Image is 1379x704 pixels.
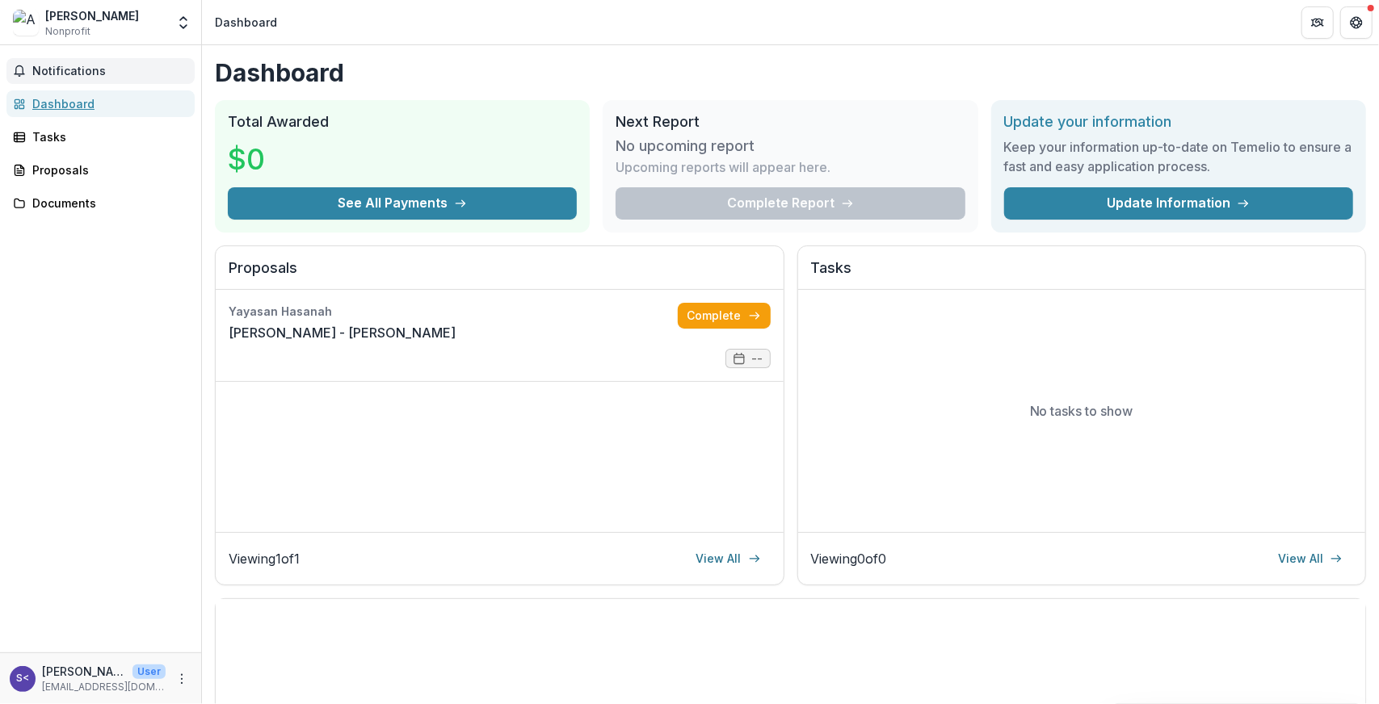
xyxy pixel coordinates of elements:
span: Nonprofit [45,24,90,39]
h2: Total Awarded [228,113,577,131]
button: See All Payments [228,187,577,220]
h3: Keep your information up-to-date on Temelio to ensure a fast and easy application process. [1004,137,1353,176]
a: [PERSON_NAME] - [PERSON_NAME] [229,323,456,342]
div: Dashboard [215,14,277,31]
p: Upcoming reports will appear here. [616,157,830,177]
span: Notifications [32,65,188,78]
h3: $0 [228,137,349,181]
p: Viewing 1 of 1 [229,549,300,568]
p: [PERSON_NAME] <[EMAIL_ADDRESS][DOMAIN_NAME]> [42,663,126,680]
a: Proposals [6,157,195,183]
button: Partners [1301,6,1334,39]
a: Documents [6,190,195,216]
a: View All [1268,546,1352,572]
p: Viewing 0 of 0 [811,549,887,568]
h1: Dashboard [215,58,1366,87]
h2: Update your information [1004,113,1353,131]
div: Documents [32,195,182,212]
nav: breadcrumb [208,10,284,34]
h2: Proposals [229,259,771,290]
div: [PERSON_NAME] [45,7,139,24]
h3: No upcoming report [616,137,755,155]
p: User [132,664,166,679]
button: Get Help [1340,6,1373,39]
div: Tasks [32,128,182,145]
button: Open entity switcher [172,6,195,39]
p: No tasks to show [1030,401,1133,421]
a: Complete [678,303,771,329]
h2: Tasks [811,259,1353,290]
a: Tasks [6,124,195,150]
div: Dashboard [32,95,182,112]
button: Notifications [6,58,195,84]
a: Update Information [1004,187,1353,220]
div: Proposals [32,161,182,178]
a: Dashboard [6,90,195,117]
div: Samihah Ibrahim <abrahamventure23@gmail.com> [16,673,29,684]
h2: Next Report [616,113,965,131]
a: View All [687,546,771,572]
p: [EMAIL_ADDRESS][DOMAIN_NAME] [42,680,166,694]
button: More [172,669,191,689]
img: Abraham Venture [13,10,39,36]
